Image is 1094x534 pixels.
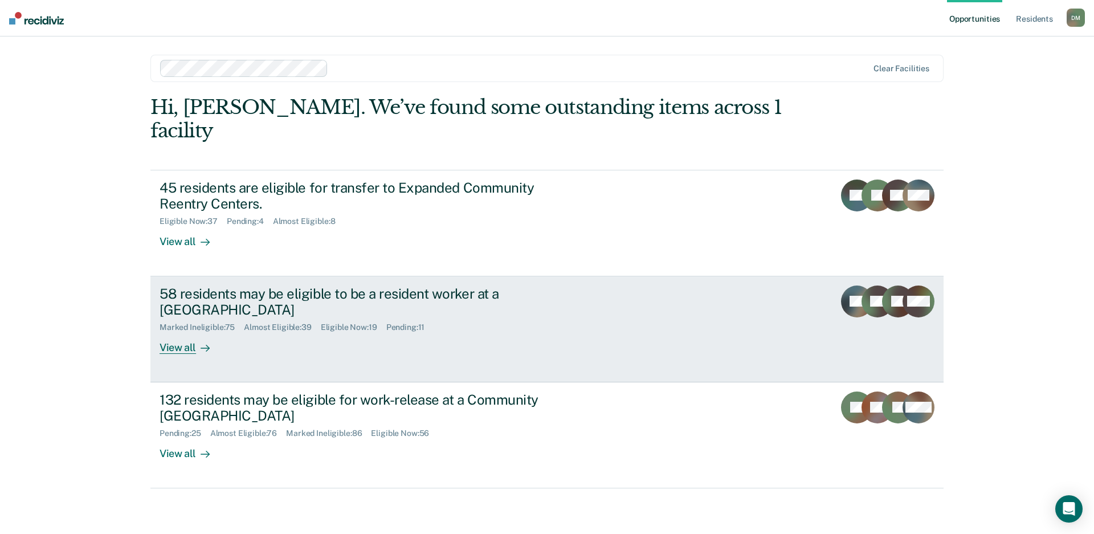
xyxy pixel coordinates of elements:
a: 58 residents may be eligible to be a resident worker at a [GEOGRAPHIC_DATA]Marked Ineligible:75Al... [150,276,944,382]
div: Eligible Now : 19 [321,323,386,332]
div: Marked Ineligible : 75 [160,323,244,332]
div: D M [1067,9,1085,27]
div: Pending : 4 [227,217,273,226]
div: Marked Ineligible : 86 [286,429,371,438]
a: 132 residents may be eligible for work-release at a Community [GEOGRAPHIC_DATA]Pending:25Almost E... [150,382,944,488]
div: Almost Eligible : 76 [210,429,287,438]
div: Pending : 11 [386,323,434,332]
div: Pending : 25 [160,429,210,438]
div: 45 residents are eligible for transfer to Expanded Community Reentry Centers. [160,180,560,213]
a: 45 residents are eligible for transfer to Expanded Community Reentry Centers.Eligible Now:37Pendi... [150,170,944,276]
img: Recidiviz [9,12,64,25]
div: Almost Eligible : 8 [273,217,345,226]
div: View all [160,438,223,460]
div: View all [160,332,223,354]
div: 132 residents may be eligible for work-release at a Community [GEOGRAPHIC_DATA] [160,392,560,425]
div: Eligible Now : 37 [160,217,227,226]
div: Eligible Now : 56 [371,429,438,438]
div: Hi, [PERSON_NAME]. We’ve found some outstanding items across 1 facility [150,96,785,142]
div: 58 residents may be eligible to be a resident worker at a [GEOGRAPHIC_DATA] [160,286,560,319]
div: Clear facilities [873,64,929,74]
div: Open Intercom Messenger [1055,495,1083,523]
div: Almost Eligible : 39 [244,323,321,332]
button: DM [1067,9,1085,27]
div: View all [160,226,223,248]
